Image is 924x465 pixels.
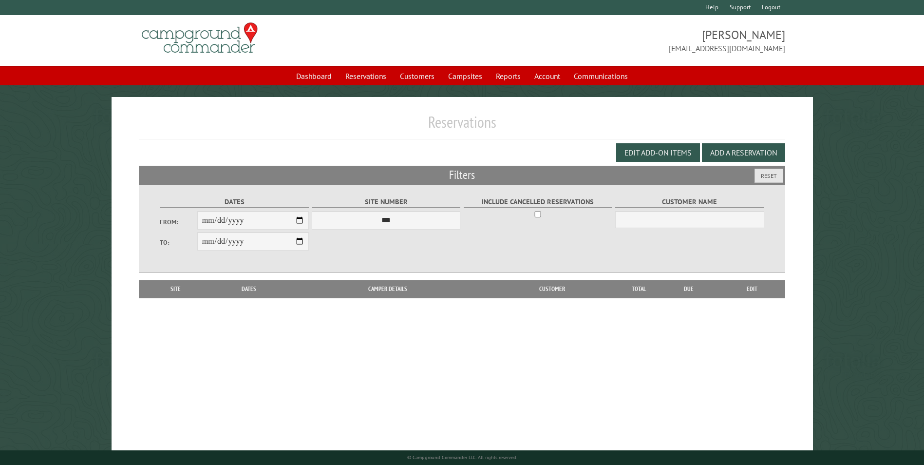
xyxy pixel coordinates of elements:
[615,196,764,208] label: Customer Name
[160,217,197,227] label: From:
[658,280,719,298] th: Due
[462,27,785,54] span: [PERSON_NAME] [EMAIL_ADDRESS][DOMAIN_NAME]
[139,19,261,57] img: Campground Commander
[290,67,338,85] a: Dashboard
[139,166,785,184] h2: Filters
[619,280,658,298] th: Total
[144,280,207,298] th: Site
[442,67,488,85] a: Campsites
[485,280,619,298] th: Customer
[754,169,783,183] button: Reset
[207,280,291,298] th: Dates
[490,67,527,85] a: Reports
[160,196,308,208] label: Dates
[139,113,785,139] h1: Reservations
[160,238,197,247] label: To:
[394,67,440,85] a: Customers
[291,280,485,298] th: Camper Details
[528,67,566,85] a: Account
[702,143,785,162] button: Add a Reservation
[616,143,700,162] button: Edit Add-on Items
[568,67,634,85] a: Communications
[339,67,392,85] a: Reservations
[464,196,612,208] label: Include Cancelled Reservations
[719,280,785,298] th: Edit
[312,196,460,208] label: Site Number
[407,454,517,461] small: © Campground Commander LLC. All rights reserved.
